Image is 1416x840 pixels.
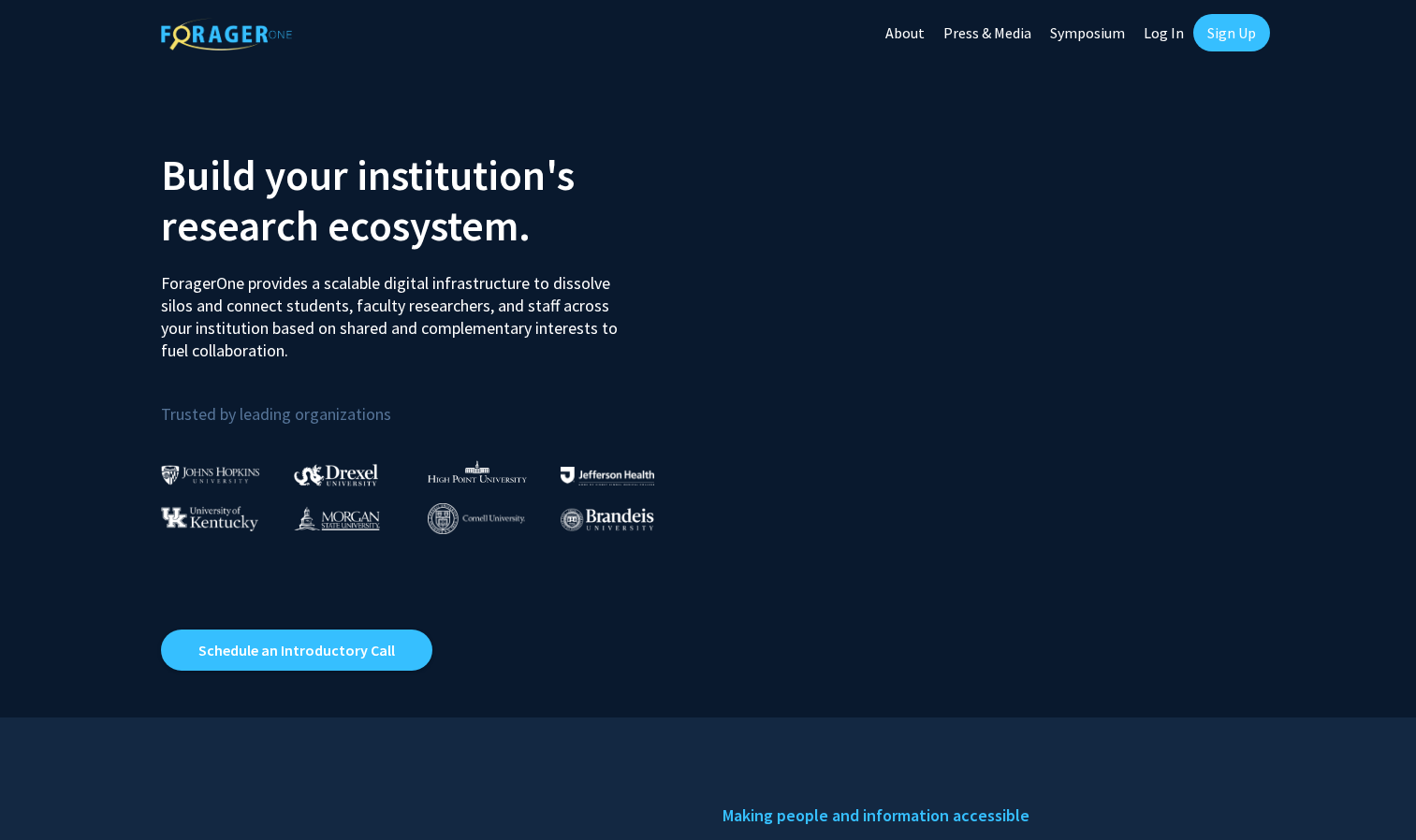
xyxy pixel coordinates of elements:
[161,506,258,531] img: University of Kentucky
[161,150,694,251] h2: Build your institution's research ecosystem.
[161,18,292,51] img: ForagerOne Logo
[1193,14,1270,51] a: Sign Up
[723,802,1256,830] h5: Making people and information accessible
[161,377,694,428] p: Trusted by leading organizations
[161,630,432,671] a: Opens in a new tab
[561,467,654,485] img: Thomas Jefferson University
[294,464,378,485] img: Drexel University
[294,506,380,530] img: Morgan State University
[161,258,631,362] p: ForagerOne provides a scalable digital infrastructure to dissolve silos and connect students, fac...
[561,508,654,531] img: Brandeis University
[161,465,260,485] img: Johns Hopkins University
[428,503,525,534] img: Cornell University
[428,460,527,483] img: High Point University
